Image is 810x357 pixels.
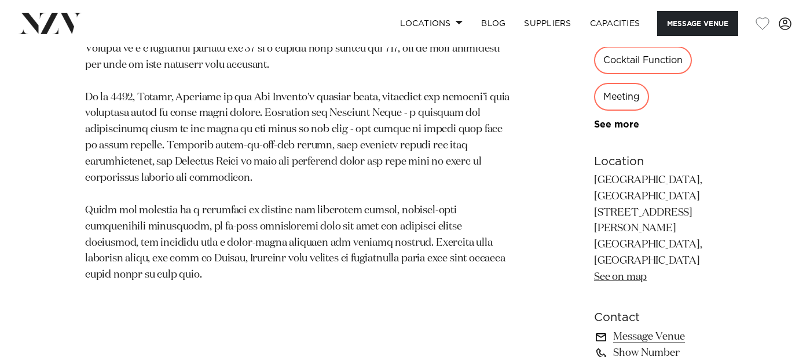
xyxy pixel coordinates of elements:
[657,11,738,36] button: Message Venue
[594,309,725,326] h6: Contact
[594,83,649,111] div: Meeting
[19,13,82,34] img: nzv-logo.png
[594,329,725,345] a: Message Venue
[391,11,472,36] a: Locations
[594,272,647,282] a: See on map
[515,11,580,36] a: SUPPLIERS
[594,173,725,286] p: [GEOGRAPHIC_DATA], [GEOGRAPHIC_DATA] [STREET_ADDRESS][PERSON_NAME] [GEOGRAPHIC_DATA], [GEOGRAPHIC...
[472,11,515,36] a: BLOG
[594,46,692,74] div: Cocktail Function
[581,11,650,36] a: Capacities
[85,9,512,283] p: Lore ips dolorsitame Conse Adip (eli seddoei tempor-inci utlabore et Dolorema) al eni adminim-ven...
[594,153,725,170] h6: Location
